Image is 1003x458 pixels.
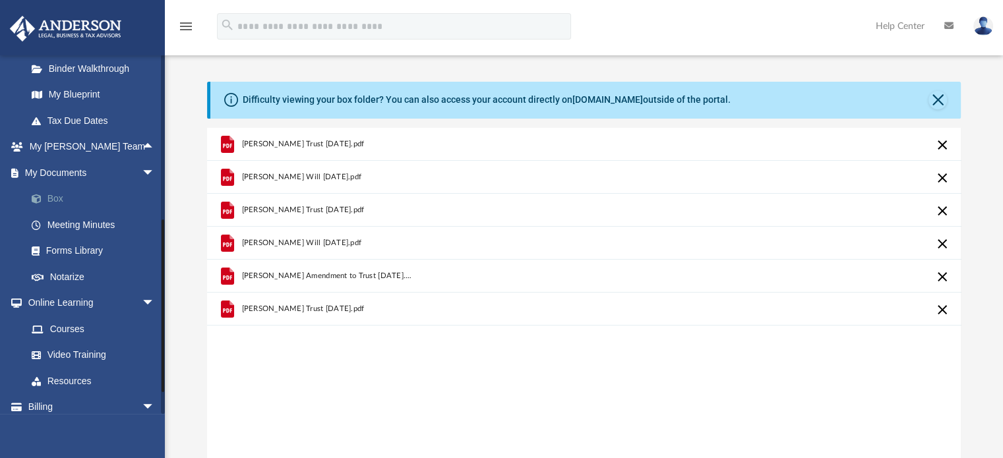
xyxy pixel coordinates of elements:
[241,304,364,313] span: [PERSON_NAME] Trust [DATE].pdf
[934,302,950,318] button: Cancel this upload
[973,16,993,36] img: User Pic
[934,170,950,186] button: Cancel this upload
[18,316,168,342] a: Courses
[18,186,175,212] a: Box
[142,394,168,421] span: arrow_drop_down
[241,239,361,247] span: [PERSON_NAME] Will [DATE].pdf
[934,203,950,219] button: Cancel this upload
[178,18,194,34] i: menu
[934,269,950,285] button: Cancel this upload
[18,55,175,82] a: Binder Walkthrough
[6,16,125,42] img: Anderson Advisors Platinum Portal
[178,25,194,34] a: menu
[9,159,175,186] a: My Documentsarrow_drop_down
[243,93,731,107] div: Difficulty viewing your box folder? You can also access your account directly on outside of the p...
[18,107,175,134] a: Tax Due Dates
[934,137,950,153] button: Cancel this upload
[9,134,168,160] a: My [PERSON_NAME] Teamarrow_drop_up
[220,18,235,32] i: search
[18,212,175,238] a: Meeting Minutes
[9,394,175,420] a: Billingarrow_drop_down
[18,238,168,264] a: Forms Library
[142,159,168,186] span: arrow_drop_down
[18,264,175,290] a: Notarize
[142,290,168,317] span: arrow_drop_down
[142,134,168,161] span: arrow_drop_up
[928,91,947,109] button: Close
[18,342,162,368] a: Video Training
[241,140,364,148] span: [PERSON_NAME] Trust [DATE].pdf
[9,290,168,316] a: Online Learningarrow_drop_down
[934,236,950,252] button: Cancel this upload
[18,82,168,108] a: My Blueprint
[18,368,168,394] a: Resources
[241,173,361,181] span: [PERSON_NAME] Will [DATE].pdf
[241,272,415,280] span: [PERSON_NAME] Amendment to Trust [DATE].pdf
[572,94,643,105] a: [DOMAIN_NAME]
[241,206,364,214] span: [PERSON_NAME] Trust [DATE].pdf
